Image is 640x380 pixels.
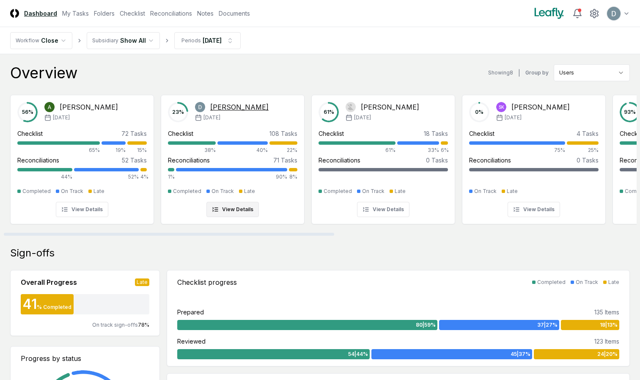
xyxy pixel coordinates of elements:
a: Notes [197,9,214,18]
img: ACg8ocLeIi4Jlns6Fsr4lO0wQ1XJrFQvF4yUjbLrd1AsCAOmrfa1KQ=s96-c [607,7,621,20]
div: Checklist progress [177,277,237,287]
div: 18 Tasks [424,129,448,138]
div: 33% [397,146,439,154]
div: Reconciliations [168,156,210,165]
a: Dashboard [24,9,57,18]
div: Checklist [17,129,43,138]
div: 90% [176,173,287,181]
div: Late [244,187,255,195]
div: On Track [576,278,598,286]
div: Periods [181,37,201,44]
button: View Details [508,202,560,217]
div: 135 Items [594,308,619,317]
div: 108 Tasks [269,129,297,138]
div: 65% [17,146,100,154]
div: 4% [140,173,147,181]
div: 15% [127,146,147,154]
div: 8% [289,173,297,181]
div: 0 Tasks [577,156,599,165]
div: On Track [212,187,234,195]
div: Late [135,278,149,286]
div: Completed [324,187,352,195]
div: Late [608,278,619,286]
div: Late [93,187,104,195]
span: [DATE] [203,114,220,121]
span: 54 | 44 % [348,350,368,358]
div: 19% [102,146,126,154]
a: 61%John Falbo[PERSON_NAME][DATE]Checklist18 Tasks61%33%6%Reconciliations0 TasksCompletedOn TrackL... [311,88,455,224]
a: Checklist [120,9,145,18]
a: 0%SK[PERSON_NAME][DATE]Checklist4 Tasks75%25%Reconciliations0 TasksOn TrackLateView Details [462,88,606,224]
nav: breadcrumb [10,32,241,49]
div: Checklist [469,129,494,138]
a: Folders [94,9,115,18]
div: Checklist [319,129,344,138]
div: Workflow [16,37,39,44]
div: [PERSON_NAME] [361,102,419,112]
div: Reviewed [177,337,206,346]
img: Annie Khederlarian [44,102,55,112]
div: Completed [537,278,566,286]
div: On Track [61,187,83,195]
div: Prepared [177,308,204,317]
span: 37 | 27 % [537,321,558,329]
a: Reconciliations [150,9,192,18]
div: 25% [567,146,599,154]
div: Overview [10,64,77,81]
div: 6% [441,146,448,154]
a: 23%Donna Jordan[PERSON_NAME][DATE]Checklist108 Tasks38%40%22%Reconciliations71 Tasks1%90%8%Comple... [161,88,305,224]
div: Overall Progress [21,277,77,287]
div: % Completed [37,303,71,311]
div: Sign-offs [10,246,630,260]
img: Donna Jordan [195,102,205,112]
a: Documents [219,9,250,18]
div: 0 Tasks [426,156,448,165]
div: Showing 8 [488,69,513,77]
div: 52% [74,173,139,181]
a: My Tasks [62,9,89,18]
div: Completed [173,187,201,195]
div: Completed [22,187,51,195]
div: [PERSON_NAME] [511,102,570,112]
div: Subsidiary [92,37,118,44]
div: [DATE] [203,36,222,45]
div: Reconciliations [319,156,360,165]
a: Checklist progressCompletedOn TrackLatePrepared135 Items80|59%37|27%18|13%Reviewed123 Items54|44%... [167,270,630,366]
span: 45 | 37 % [511,350,530,358]
img: Logo [10,9,19,18]
div: 61% [319,146,396,154]
button: View Details [357,202,409,217]
span: On track sign-offs [92,322,138,328]
div: On Track [474,187,497,195]
div: 1% [168,173,174,181]
div: 38% [168,146,216,154]
div: Late [507,187,518,195]
a: 56%Annie Khederlarian[PERSON_NAME][DATE]Checklist72 Tasks65%19%15%Reconciliations52 Tasks44%52%4%... [10,88,154,224]
div: On Track [362,187,385,195]
div: 71 Tasks [273,156,297,165]
button: Periods[DATE] [174,32,241,49]
div: Reconciliations [469,156,511,165]
div: Reconciliations [17,156,59,165]
div: [PERSON_NAME] [210,102,269,112]
div: 123 Items [594,337,619,346]
div: Progress by status [21,353,149,363]
div: 75% [469,146,565,154]
button: View Details [206,202,259,217]
label: Group by [525,70,549,75]
span: 24 | 20 % [597,350,618,358]
div: 72 Tasks [121,129,147,138]
span: [DATE] [53,114,70,121]
div: Checklist [168,129,193,138]
div: 44% [17,173,72,181]
span: 78 % [138,322,149,328]
div: 40% [217,146,268,154]
span: SK [499,104,504,110]
span: [DATE] [505,114,522,121]
img: Leafly logo [533,7,566,20]
span: [DATE] [354,114,371,121]
div: 52 Tasks [122,156,147,165]
div: 4 Tasks [577,129,599,138]
button: View Details [56,202,108,217]
div: Late [395,187,406,195]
